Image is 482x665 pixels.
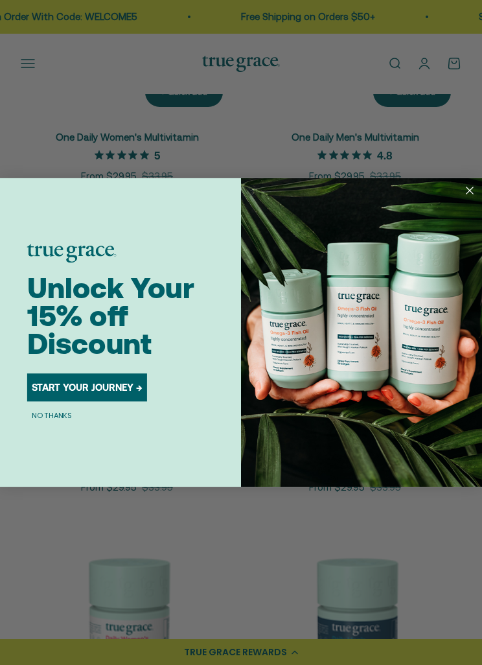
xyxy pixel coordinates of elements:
[241,178,482,487] img: 098727d5-50f8-4f9b-9554-844bb8da1403.jpeg
[27,244,117,262] img: logo placeholder
[27,409,77,421] button: NO THANKS
[27,272,194,361] span: Unlock Your 15% off Discount
[27,373,147,401] button: START YOUR JOURNEY →
[461,182,478,199] button: Close dialog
